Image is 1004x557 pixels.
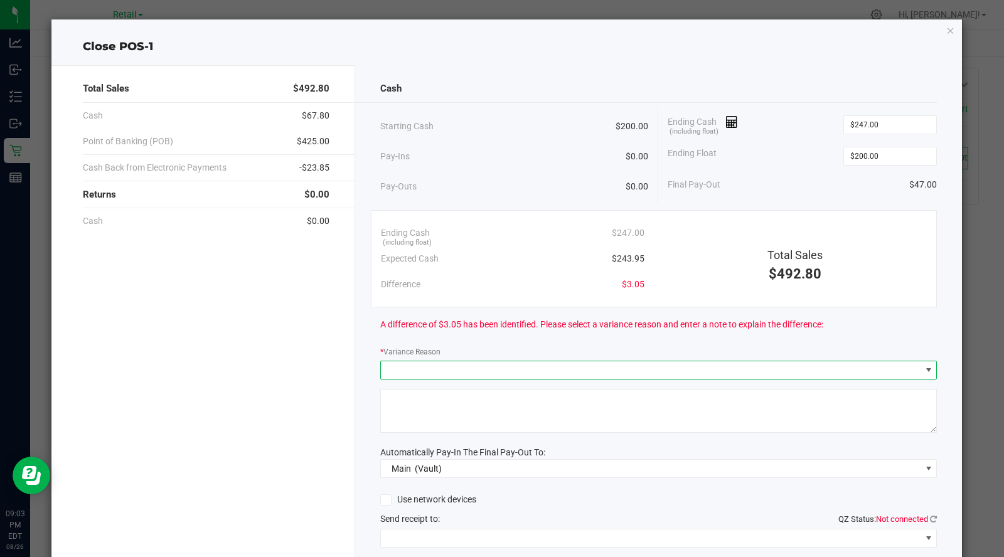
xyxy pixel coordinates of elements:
span: QZ Status: [838,514,937,524]
label: Use network devices [380,493,476,506]
span: -$23.85 [299,161,329,174]
span: Ending Cash [381,226,430,240]
span: $0.00 [626,180,648,193]
span: Difference [381,278,420,291]
span: Send receipt to: [380,514,440,524]
span: Starting Cash [380,120,434,133]
span: $492.80 [769,266,821,282]
span: Automatically Pay-In The Final Pay-Out To: [380,447,545,457]
span: $0.00 [626,150,648,163]
span: $247.00 [612,226,644,240]
iframe: Resource center [13,457,50,494]
span: $3.05 [622,278,644,291]
span: $47.00 [909,178,937,191]
span: Ending Cash [668,115,738,134]
span: Ending Float [668,147,717,166]
span: (Vault) [415,464,442,474]
div: Close POS-1 [51,38,963,55]
span: $425.00 [297,135,329,148]
span: $200.00 [616,120,648,133]
span: A difference of $3.05 has been identified. Please select a variance reason and enter a note to ex... [380,318,823,331]
span: Expected Cash [381,252,439,265]
div: Returns [83,181,329,208]
span: Not connected [876,514,928,524]
span: (including float) [670,127,718,137]
span: Pay-Outs [380,180,417,193]
span: $492.80 [293,82,329,96]
span: Point of Banking (POB) [83,135,173,148]
span: Cash [83,109,103,122]
span: Total Sales [83,82,129,96]
span: Final Pay-Out [668,178,720,191]
span: (including float) [383,238,432,248]
span: $0.00 [304,188,329,202]
label: Variance Reason [380,346,441,358]
span: $67.80 [302,109,329,122]
span: Main [392,464,411,474]
span: Pay-Ins [380,150,410,163]
span: Total Sales [767,248,823,262]
span: $0.00 [307,215,329,228]
span: Cash [83,215,103,228]
span: $243.95 [612,252,644,265]
span: Cash Back from Electronic Payments [83,161,227,174]
span: Cash [380,82,402,96]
